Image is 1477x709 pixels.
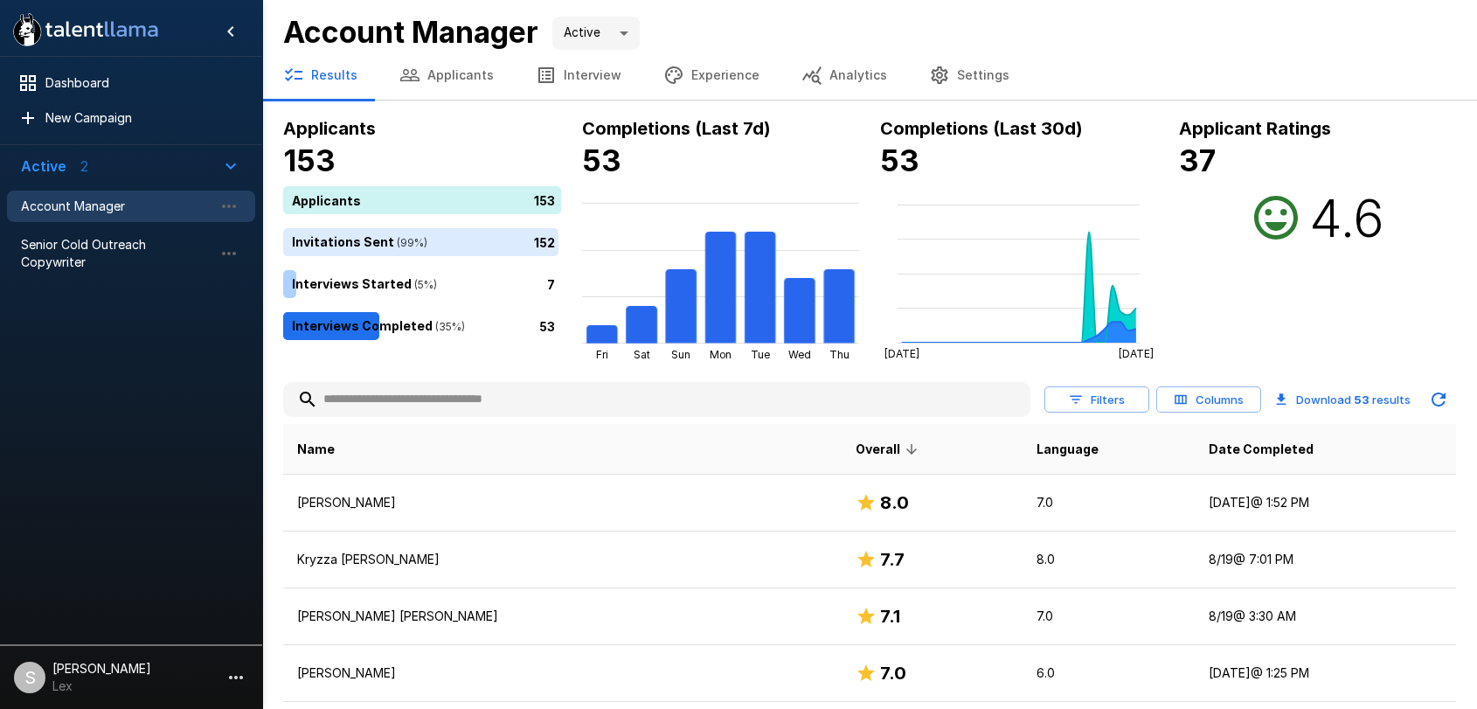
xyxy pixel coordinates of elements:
td: 8/19 @ 7:01 PM [1195,532,1456,588]
tspan: [DATE] [884,347,919,360]
b: 37 [1179,142,1216,178]
button: Download 53 results [1268,382,1418,417]
b: 153 [283,142,336,178]
h6: 7.1 [880,602,900,630]
tspan: Wed [788,348,811,361]
button: Columns [1156,386,1261,414]
b: Applicant Ratings [1179,118,1331,139]
button: Filters [1044,386,1149,414]
button: Updated Today - 5:05 PM [1421,382,1456,417]
tspan: [DATE] [1119,347,1154,360]
b: 53 [880,142,919,178]
h6: 7.0 [880,659,906,687]
b: 53 [582,142,621,178]
p: 7.0 [1037,494,1180,511]
p: 7.0 [1037,608,1180,625]
span: Overall [856,439,923,460]
button: Settings [908,51,1030,100]
tspan: Sun [671,348,690,361]
p: Kryzza [PERSON_NAME] [297,551,828,568]
p: 8.0 [1037,551,1180,568]
tspan: Thu [829,348,849,361]
p: [PERSON_NAME] [297,494,828,511]
h6: 8.0 [880,489,909,517]
button: Results [262,51,378,100]
span: Date Completed [1209,439,1314,460]
button: Interview [515,51,642,100]
button: Experience [642,51,780,100]
p: 153 [534,191,555,209]
span: Language [1037,439,1099,460]
tspan: Tue [751,348,770,361]
tspan: Fri [595,348,607,361]
b: 53 [1354,393,1370,407]
h2: 4.6 [1309,186,1384,249]
p: 6.0 [1037,664,1180,682]
tspan: Sat [633,348,649,361]
td: 8/19 @ 3:30 AM [1195,588,1456,645]
b: Account Manager [283,14,538,50]
b: Completions (Last 30d) [880,118,1083,139]
h6: 7.7 [880,546,905,573]
p: 53 [539,316,555,335]
p: 152 [534,233,555,251]
td: [DATE] @ 1:52 PM [1195,475,1456,532]
tspan: Mon [709,348,732,361]
b: Completions (Last 7d) [582,118,771,139]
p: [PERSON_NAME] [297,664,828,682]
p: 7 [547,275,555,293]
td: [DATE] @ 1:25 PM [1195,645,1456,702]
button: Analytics [780,51,908,100]
span: Name [297,439,335,460]
b: Applicants [283,118,376,139]
div: Active [552,17,640,50]
p: [PERSON_NAME] [PERSON_NAME] [297,608,828,625]
button: Applicants [378,51,515,100]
